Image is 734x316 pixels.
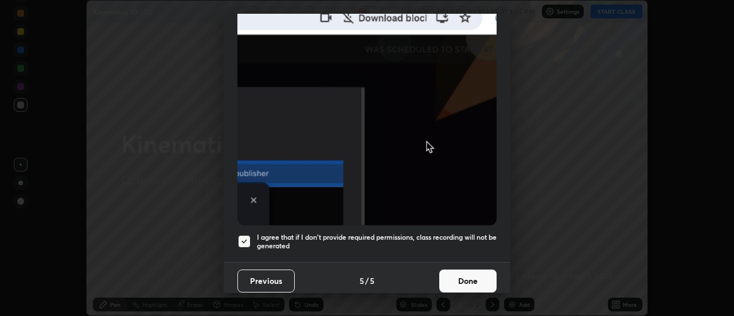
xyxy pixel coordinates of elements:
[365,275,369,287] h4: /
[370,275,374,287] h4: 5
[257,233,497,251] h5: I agree that if I don't provide required permissions, class recording will not be generated
[360,275,364,287] h4: 5
[439,270,497,292] button: Done
[237,270,295,292] button: Previous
